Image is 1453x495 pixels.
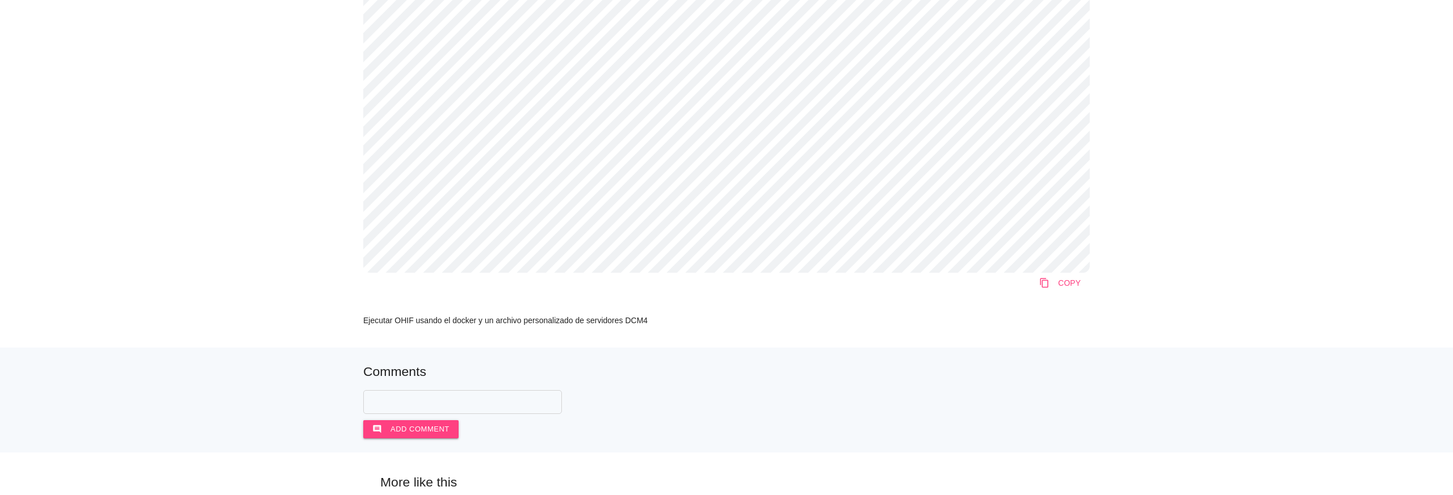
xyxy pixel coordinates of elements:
[372,420,382,438] i: comment
[363,420,459,438] button: commentAdd comment
[363,316,1090,325] p: Ejecutar OHIF usando el docker y un archivo personalizado de servidores DCM4
[1039,273,1049,293] i: content_copy
[363,475,1090,489] h5: More like this
[1030,273,1090,293] a: Copy to Clipboard
[363,365,1090,379] h5: Comments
